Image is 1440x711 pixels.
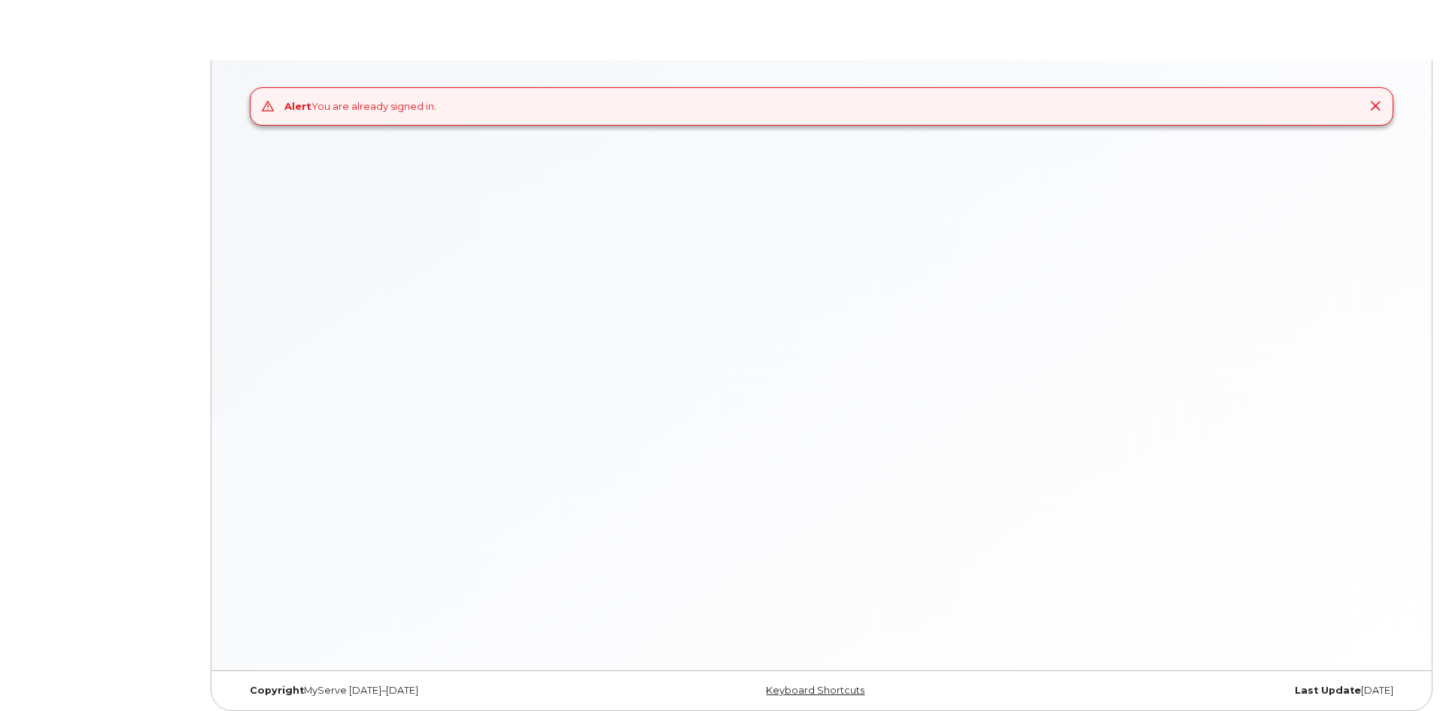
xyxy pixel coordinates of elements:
[238,685,627,697] div: MyServe [DATE]–[DATE]
[1295,685,1361,696] strong: Last Update
[766,685,864,696] a: Keyboard Shortcuts
[284,100,311,112] strong: Alert
[284,99,436,114] div: You are already signed in.
[250,685,304,696] strong: Copyright
[1016,685,1405,697] div: [DATE]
